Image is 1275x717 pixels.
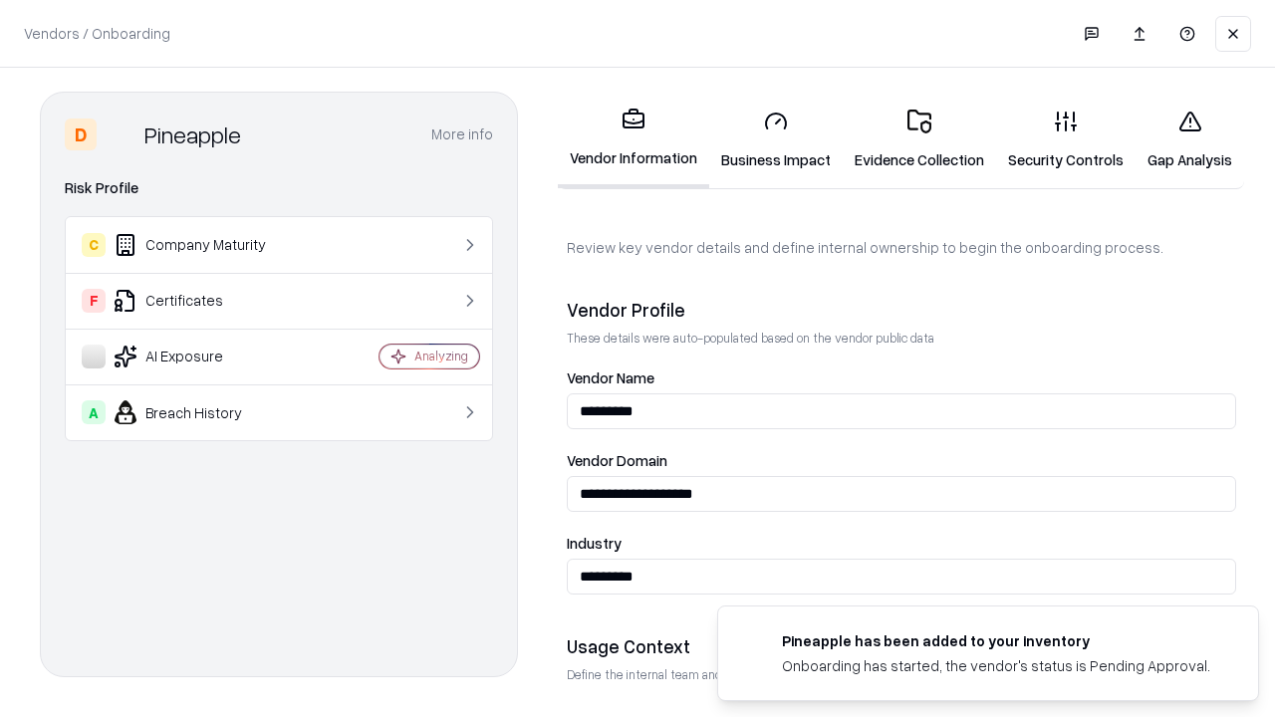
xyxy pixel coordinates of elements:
[709,94,843,186] a: Business Impact
[24,23,170,44] p: Vendors / Onboarding
[65,176,493,200] div: Risk Profile
[82,400,320,424] div: Breach History
[742,630,766,654] img: pineappleenergy.com
[782,630,1210,651] div: Pineapple has been added to your inventory
[82,233,106,257] div: C
[567,370,1236,385] label: Vendor Name
[105,119,136,150] img: Pineapple
[82,345,320,368] div: AI Exposure
[65,119,97,150] div: D
[567,298,1236,322] div: Vendor Profile
[82,289,106,313] div: F
[558,92,709,188] a: Vendor Information
[82,233,320,257] div: Company Maturity
[1136,94,1244,186] a: Gap Analysis
[567,453,1236,468] label: Vendor Domain
[414,348,468,364] div: Analyzing
[82,289,320,313] div: Certificates
[567,330,1236,347] p: These details were auto-populated based on the vendor public data
[996,94,1136,186] a: Security Controls
[782,655,1210,676] div: Onboarding has started, the vendor's status is Pending Approval.
[82,400,106,424] div: A
[567,536,1236,551] label: Industry
[431,117,493,152] button: More info
[567,237,1236,258] p: Review key vendor details and define internal ownership to begin the onboarding process.
[567,666,1236,683] p: Define the internal team and reason for using this vendor. This helps assess business relevance a...
[843,94,996,186] a: Evidence Collection
[567,634,1236,658] div: Usage Context
[144,119,241,150] div: Pineapple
